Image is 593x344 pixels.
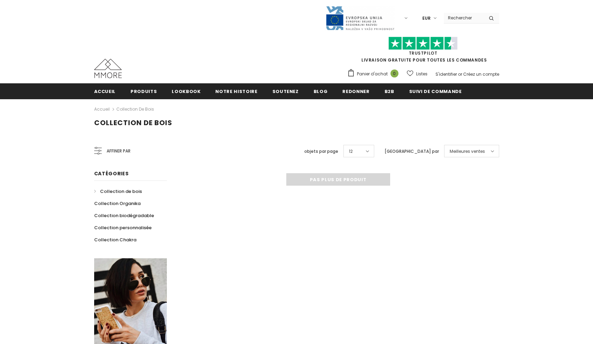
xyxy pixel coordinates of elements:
[435,71,457,77] a: S'identifier
[349,148,353,155] span: 12
[416,71,428,77] span: Listes
[94,212,154,219] span: Collection biodégradable
[304,148,338,155] label: objets par page
[385,88,394,95] span: B2B
[458,71,462,77] span: or
[422,15,431,22] span: EUR
[100,188,142,195] span: Collection de bois
[390,69,398,77] span: 0
[94,210,154,222] a: Collection biodégradable
[172,88,200,95] span: Lookbook
[347,40,499,63] span: LIVRAISON GRATUITE POUR TOUTES LES COMMANDES
[463,71,499,77] a: Créez un compte
[94,83,116,99] a: Accueil
[107,147,131,155] span: Affiner par
[131,83,157,99] a: Produits
[94,105,110,113] a: Accueil
[407,68,428,80] a: Listes
[314,88,328,95] span: Blog
[215,83,257,99] a: Notre histoire
[215,88,257,95] span: Notre histoire
[94,88,116,95] span: Accueil
[409,83,462,99] a: Suivi de commande
[94,200,141,207] span: Collection Organika
[314,83,328,99] a: Blog
[94,170,129,177] span: Catégories
[116,106,154,112] a: Collection de bois
[444,13,484,23] input: Search Site
[94,224,152,231] span: Collection personnalisée
[94,185,142,197] a: Collection de bois
[172,83,200,99] a: Lookbook
[342,83,369,99] a: Redonner
[94,234,136,246] a: Collection Chakra
[388,37,458,50] img: Faites confiance aux étoiles pilotes
[450,148,485,155] span: Meilleures ventes
[347,69,402,79] a: Panier d'achat 0
[272,88,299,95] span: soutenez
[342,88,369,95] span: Redonner
[94,59,122,78] img: Cas MMORE
[409,50,438,56] a: TrustPilot
[94,222,152,234] a: Collection personnalisée
[325,6,395,31] img: Javni Razpis
[94,118,172,128] span: Collection de bois
[325,15,395,21] a: Javni Razpis
[357,71,388,77] span: Panier d'achat
[409,88,462,95] span: Suivi de commande
[131,88,157,95] span: Produits
[94,236,136,243] span: Collection Chakra
[385,83,394,99] a: B2B
[272,83,299,99] a: soutenez
[385,148,439,155] label: [GEOGRAPHIC_DATA] par
[94,197,141,210] a: Collection Organika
